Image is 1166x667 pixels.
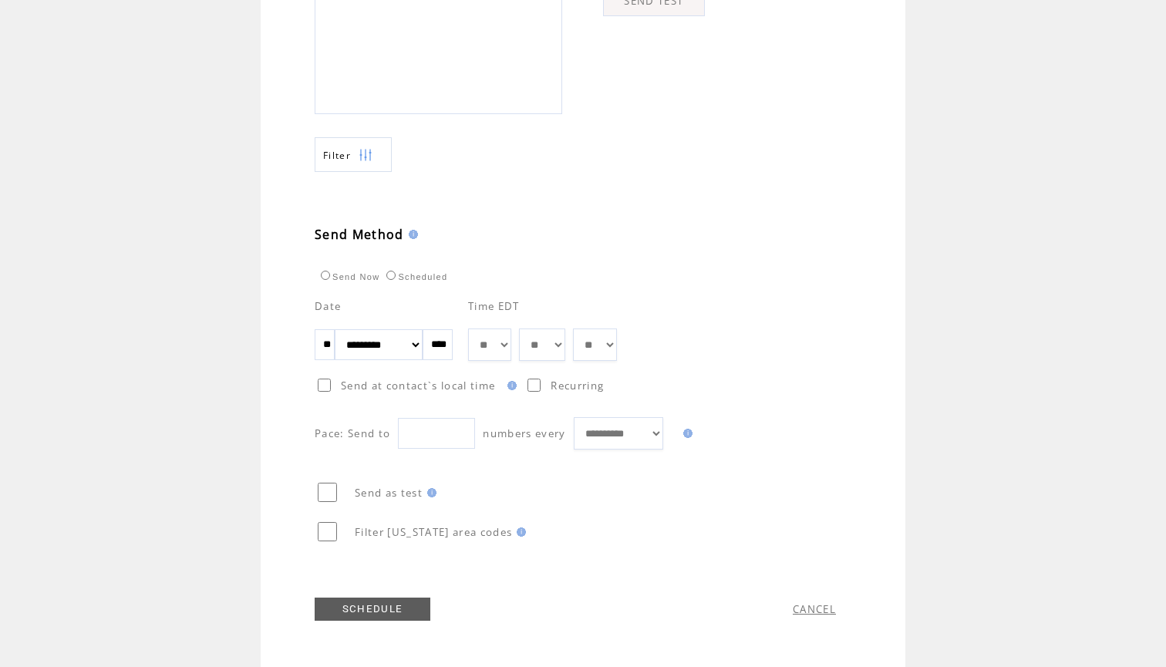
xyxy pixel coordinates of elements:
[315,598,430,621] a: SCHEDULE
[423,488,436,497] img: help.gif
[483,426,565,440] span: numbers every
[386,271,396,280] input: Scheduled
[323,149,351,162] span: Show filters
[551,379,604,392] span: Recurring
[679,429,693,438] img: help.gif
[355,486,423,500] span: Send as test
[315,426,390,440] span: Pace: Send to
[359,138,372,173] img: filters.png
[341,379,495,392] span: Send at contact`s local time
[382,272,447,281] label: Scheduled
[503,381,517,390] img: help.gif
[468,299,520,313] span: Time EDT
[315,226,404,243] span: Send Method
[315,137,392,172] a: Filter
[793,602,836,616] a: CANCEL
[404,230,418,239] img: help.gif
[317,272,379,281] label: Send Now
[355,525,512,539] span: Filter [US_STATE] area codes
[321,271,330,280] input: Send Now
[315,299,341,313] span: Date
[512,527,526,537] img: help.gif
